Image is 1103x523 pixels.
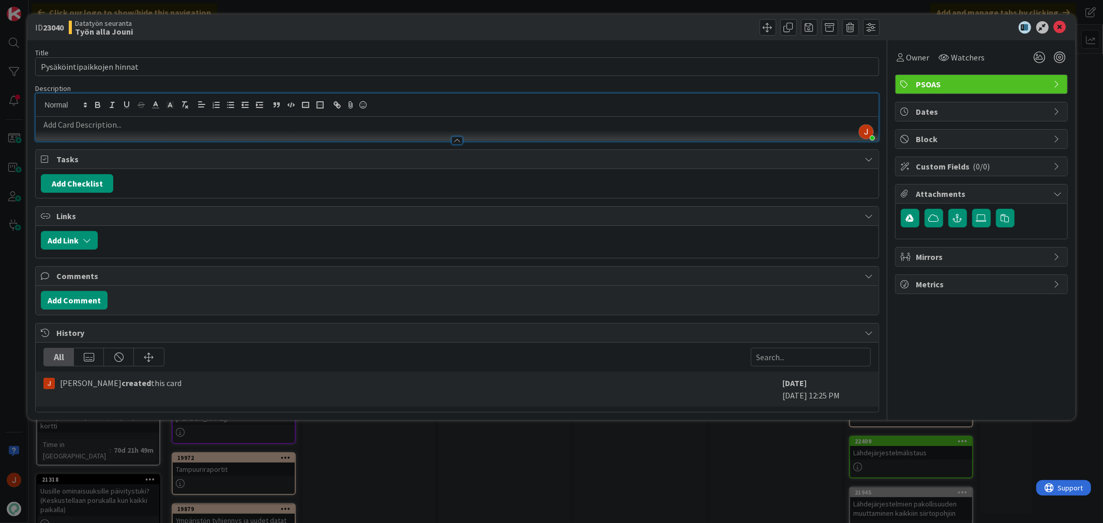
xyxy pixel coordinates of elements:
[22,2,47,14] span: Support
[41,291,108,310] button: Add Comment
[44,348,74,366] div: All
[35,84,71,93] span: Description
[43,378,55,389] img: JM
[41,231,98,250] button: Add Link
[859,125,873,139] img: AAcHTtdL3wtcyn1eGseKwND0X38ITvXuPg5_7r7WNcK5=s96-c
[751,348,871,366] input: Search...
[916,105,1049,118] span: Dates
[916,133,1049,145] span: Block
[56,270,859,282] span: Comments
[973,161,990,172] span: ( 0/0 )
[906,51,930,64] span: Owner
[122,378,151,388] b: created
[75,19,133,27] span: Datatyön seuranta
[35,57,879,76] input: type card name here...
[35,21,64,34] span: ID
[783,377,871,402] div: [DATE] 12:25 PM
[916,251,1049,263] span: Mirrors
[56,327,859,339] span: History
[916,188,1049,200] span: Attachments
[56,210,859,222] span: Links
[916,78,1049,90] span: PSOAS
[75,27,133,36] b: Työn alla Jouni
[60,377,182,389] span: [PERSON_NAME] this card
[951,51,985,64] span: Watchers
[43,22,64,33] b: 23040
[916,160,1049,173] span: Custom Fields
[35,48,49,57] label: Title
[56,153,859,165] span: Tasks
[783,378,807,388] b: [DATE]
[916,278,1049,290] span: Metrics
[41,174,113,193] button: Add Checklist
